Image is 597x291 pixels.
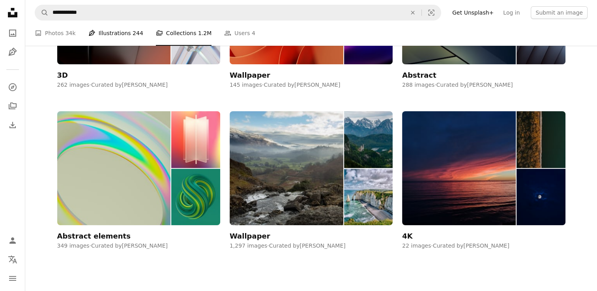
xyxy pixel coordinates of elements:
[230,71,270,80] div: Wallpaper
[57,111,220,240] a: Abstract elements
[224,21,255,46] a: Users 4
[531,6,588,19] button: Submit an image
[517,111,565,168] img: photo-1540104751685-761c740a2208
[5,44,21,60] a: Illustrations
[230,81,393,89] div: 145 images · Curated by [PERSON_NAME]
[88,21,143,46] a: Illustrations 244
[402,81,565,89] div: 288 images · Curated by [PERSON_NAME]
[66,29,76,37] span: 34k
[57,111,171,225] img: photo-1661273714315-43546846c175
[35,5,441,21] form: Find visuals sitewide
[517,169,565,226] img: photo-1535459548739-91d8b0a25e3e
[57,71,68,80] div: 3D
[5,117,21,133] a: Download History
[402,71,436,80] div: Abstract
[171,169,220,226] img: photo-1661949734732-7a845100959e
[5,270,21,286] button: Menu
[5,252,21,267] button: Language
[57,81,220,89] div: 262 images · Curated by [PERSON_NAME]
[133,29,143,37] span: 244
[422,5,441,20] button: Visual search
[344,169,393,226] img: photo-1621847468516-1ed5d0df56fe
[230,111,343,225] img: photo-1551557104-eb284e82d76e
[404,5,421,20] button: Clear
[402,111,516,225] img: photo-1510554310709-f60fc3cf34e6
[5,98,21,114] a: Collections
[230,111,393,240] a: Wallpaper
[402,111,565,240] a: 4K
[252,29,255,37] span: 4
[230,231,270,241] div: Wallpaper
[57,231,131,241] div: Abstract elements
[344,111,393,168] img: photo-1623190038016-592ab612f8d2
[5,79,21,95] a: Explore
[230,242,393,250] div: 1,297 images · Curated by [PERSON_NAME]
[5,5,21,22] a: Home — Unsplash
[402,242,565,250] div: 22 images · Curated by [PERSON_NAME]
[5,233,21,248] a: Log in / Sign up
[57,242,220,250] div: 349 images · Curated by [PERSON_NAME]
[5,25,21,41] a: Photos
[447,6,498,19] a: Get Unsplash+
[35,5,49,20] button: Search Unsplash
[35,21,76,46] a: Photos 34k
[402,231,412,241] div: 4K
[171,111,220,168] img: photo-1661867962059-22754ca8ab27
[498,6,524,19] a: Log in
